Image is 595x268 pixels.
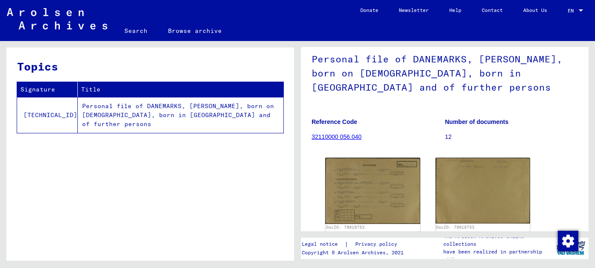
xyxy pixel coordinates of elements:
[17,58,283,75] h3: Topics
[17,97,78,133] td: [TECHNICAL_ID]
[302,240,407,249] div: |
[78,82,283,97] th: Title
[443,233,553,248] p: The Arolsen Archives online collections
[302,240,345,249] a: Legal notice
[348,240,407,249] a: Privacy policy
[445,133,578,141] p: 12
[325,158,420,224] img: 001.jpg
[568,8,577,14] span: EN
[312,133,362,140] a: 32110000 056.040
[302,249,407,256] p: Copyright © Arolsen Archives, 2021
[558,231,578,251] img: Change consent
[445,118,509,125] b: Number of documents
[114,21,158,41] a: Search
[158,21,232,41] a: Browse archive
[312,118,357,125] b: Reference Code
[436,225,474,230] a: DocID: 79018753
[326,225,365,230] a: DocID: 79018753
[17,82,78,97] th: Signature
[436,158,530,224] img: 002.jpg
[555,237,587,259] img: yv_logo.png
[78,97,283,133] td: Personal file of DANEMARKS, [PERSON_NAME], born on [DEMOGRAPHIC_DATA], born in [GEOGRAPHIC_DATA] ...
[443,248,553,263] p: have been realized in partnership with
[312,39,578,105] h1: Personal file of DANEMARKS, [PERSON_NAME], born on [DEMOGRAPHIC_DATA], born in [GEOGRAPHIC_DATA] ...
[7,8,107,29] img: Arolsen_neg.svg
